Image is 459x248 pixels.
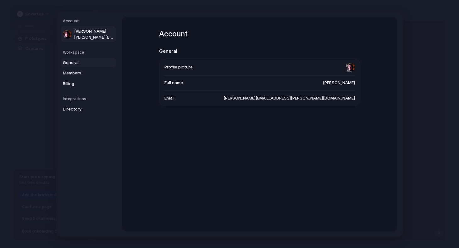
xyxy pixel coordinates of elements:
span: [PERSON_NAME][EMAIL_ADDRESS][PERSON_NAME][DOMAIN_NAME] [74,34,114,40]
h5: Workspace [63,49,116,55]
span: Directory [63,106,103,112]
span: Billing [63,80,103,87]
span: Profile picture [164,64,193,70]
span: Email [164,95,174,101]
a: Directory [61,104,116,114]
span: [PERSON_NAME] [323,80,355,86]
a: General [61,57,116,67]
a: [PERSON_NAME][PERSON_NAME][EMAIL_ADDRESS][PERSON_NAME][DOMAIN_NAME] [61,26,116,42]
span: General [63,59,103,66]
span: Members [63,70,103,76]
a: Billing [61,78,116,89]
h5: Integrations [63,96,116,102]
span: [PERSON_NAME][EMAIL_ADDRESS][PERSON_NAME][DOMAIN_NAME] [224,95,355,101]
h1: Account [159,28,360,40]
h2: General [159,48,360,55]
h5: Account [63,18,116,24]
span: Full name [164,80,183,86]
a: Members [61,68,116,78]
span: [PERSON_NAME] [74,28,114,35]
